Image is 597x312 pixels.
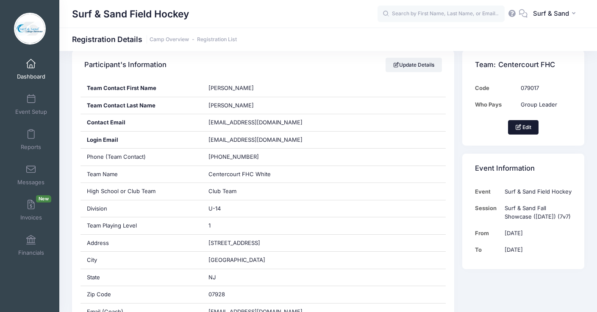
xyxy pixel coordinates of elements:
span: 07928 [208,291,225,298]
h1: Registration Details [72,35,237,44]
span: [EMAIL_ADDRESS][DOMAIN_NAME] [208,136,314,144]
img: Surf & Sand Field Hockey [14,13,46,45]
a: Reports [11,125,51,155]
h4: Event Information [475,157,535,181]
span: [EMAIL_ADDRESS][DOMAIN_NAME] [208,119,303,126]
td: Event [475,183,501,200]
span: Event Setup [15,108,47,115]
td: To [475,242,501,258]
span: Messages [17,179,44,186]
div: Team Playing Level [81,217,203,234]
a: InvoicesNew [11,195,51,225]
button: Edit [508,120,539,135]
span: Dashboard [17,73,45,80]
span: Club Team [208,188,236,194]
td: Group Leader [517,96,572,113]
span: Financials [18,249,44,256]
a: Update Details [386,58,442,72]
td: [DATE] [500,225,572,242]
h4: Team: [475,53,555,77]
span: [PERSON_NAME] [208,84,254,91]
td: Surf & Sand Fall Showcase ([DATE]) (7v7) [500,200,572,225]
span: New [36,195,51,202]
div: Team Name [81,166,203,183]
span: [PHONE_NUMBER] [208,153,259,160]
td: Who Pays [475,96,517,113]
td: From [475,225,501,242]
a: Financials [11,230,51,260]
td: 079017 [517,80,572,96]
a: Event Setup [11,90,51,119]
div: City [81,252,203,269]
div: Phone (Team Contact) [81,149,203,166]
div: Zip Code [81,286,203,303]
h1: Surf & Sand Field Hockey [72,4,189,24]
span: [GEOGRAPHIC_DATA] [208,256,265,263]
td: Code [475,80,517,96]
span: NJ [208,274,216,281]
span: 1 [208,222,211,229]
div: Login Email [81,132,203,149]
h4: Participant's Information [84,53,167,77]
td: Surf & Sand Field Hockey [500,183,572,200]
div: High School or Club Team [81,183,203,200]
td: [DATE] [500,242,572,258]
span: U-14 [208,205,221,212]
input: Search by First Name, Last Name, or Email... [378,6,505,22]
a: Messages [11,160,51,190]
a: Dashboard [11,54,51,84]
a: Registration List [197,37,237,43]
span: [PERSON_NAME] [208,102,254,109]
span: Reports [21,143,41,151]
div: Team Contact Last Name [81,97,203,114]
span: Centercourt FHC [498,61,555,69]
button: Surf & Sand [528,4,584,24]
div: Team Contact First Name [81,80,203,97]
span: Surf & Sand [533,9,569,18]
div: Contact Email [81,114,203,131]
div: Address [81,235,203,252]
a: Camp Overview [150,37,189,43]
span: Centercourt FHC White [208,171,271,177]
td: Session [475,200,501,225]
div: State [81,269,203,286]
div: Division [81,200,203,217]
span: [STREET_ADDRESS] [208,239,260,246]
span: Invoices [20,214,42,221]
